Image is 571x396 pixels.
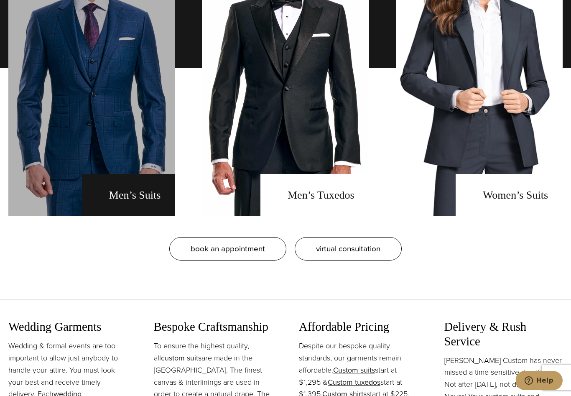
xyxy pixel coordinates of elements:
a: Custom suits [333,365,375,376]
span: book an appointment [191,243,265,255]
a: custom suits [161,353,201,363]
h3: Wedding Garments [8,319,127,334]
a: book an appointment [169,237,286,261]
h3: Bespoke Craftsmanship [154,319,273,334]
h3: Affordable Pricing [299,319,418,334]
iframe: Opens a widget where you can chat to one of our agents [516,371,563,392]
span: virtual consultation [316,243,380,255]
a: virtual consultation [295,237,402,261]
a: Custom tuxedos [328,377,380,388]
h3: Delivery & Rush Service [444,319,563,348]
